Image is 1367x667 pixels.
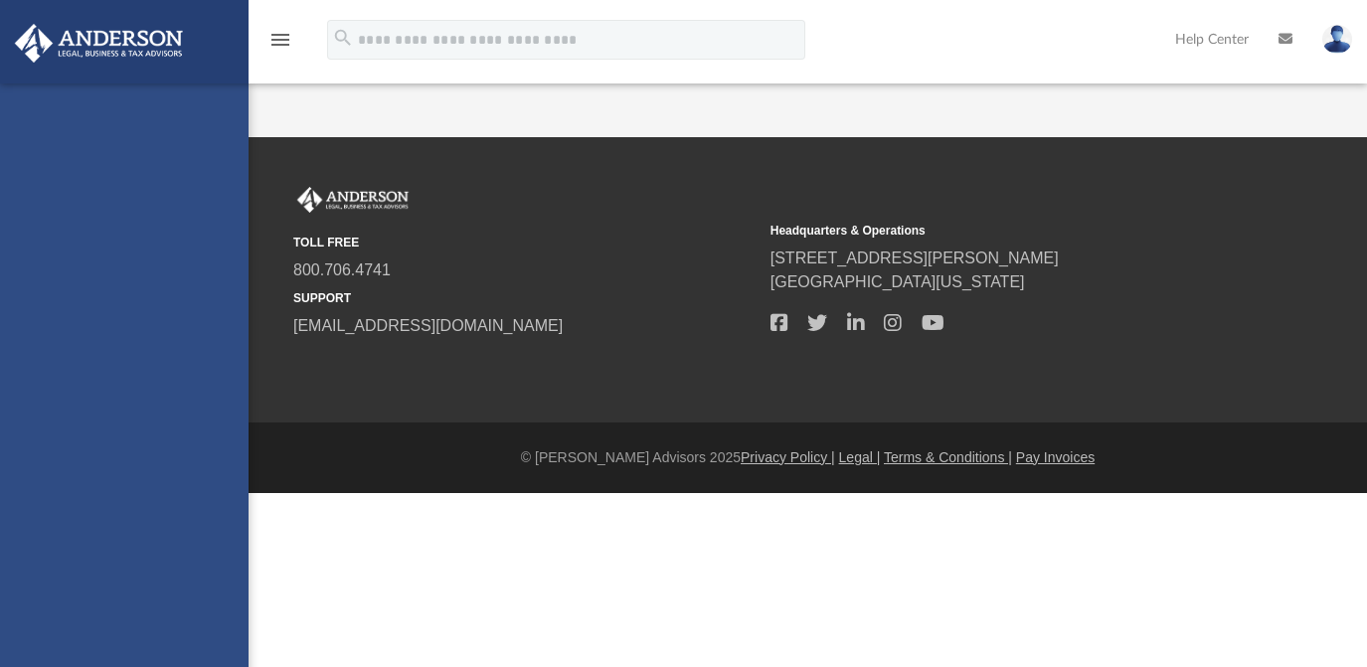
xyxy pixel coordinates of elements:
i: search [332,27,354,49]
a: 800.706.4741 [293,261,391,278]
i: menu [268,28,292,52]
a: Terms & Conditions | [884,449,1012,465]
a: [EMAIL_ADDRESS][DOMAIN_NAME] [293,317,563,334]
small: SUPPORT [293,289,757,307]
a: Legal | [839,449,881,465]
a: Privacy Policy | [741,449,835,465]
div: © [PERSON_NAME] Advisors 2025 [249,447,1367,468]
a: Pay Invoices [1016,449,1095,465]
img: Anderson Advisors Platinum Portal [293,187,413,213]
img: Anderson Advisors Platinum Portal [9,24,189,63]
a: menu [268,38,292,52]
img: User Pic [1322,25,1352,54]
a: [GEOGRAPHIC_DATA][US_STATE] [770,273,1025,290]
small: Headquarters & Operations [770,222,1234,240]
small: TOLL FREE [293,234,757,251]
a: [STREET_ADDRESS][PERSON_NAME] [770,250,1059,266]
